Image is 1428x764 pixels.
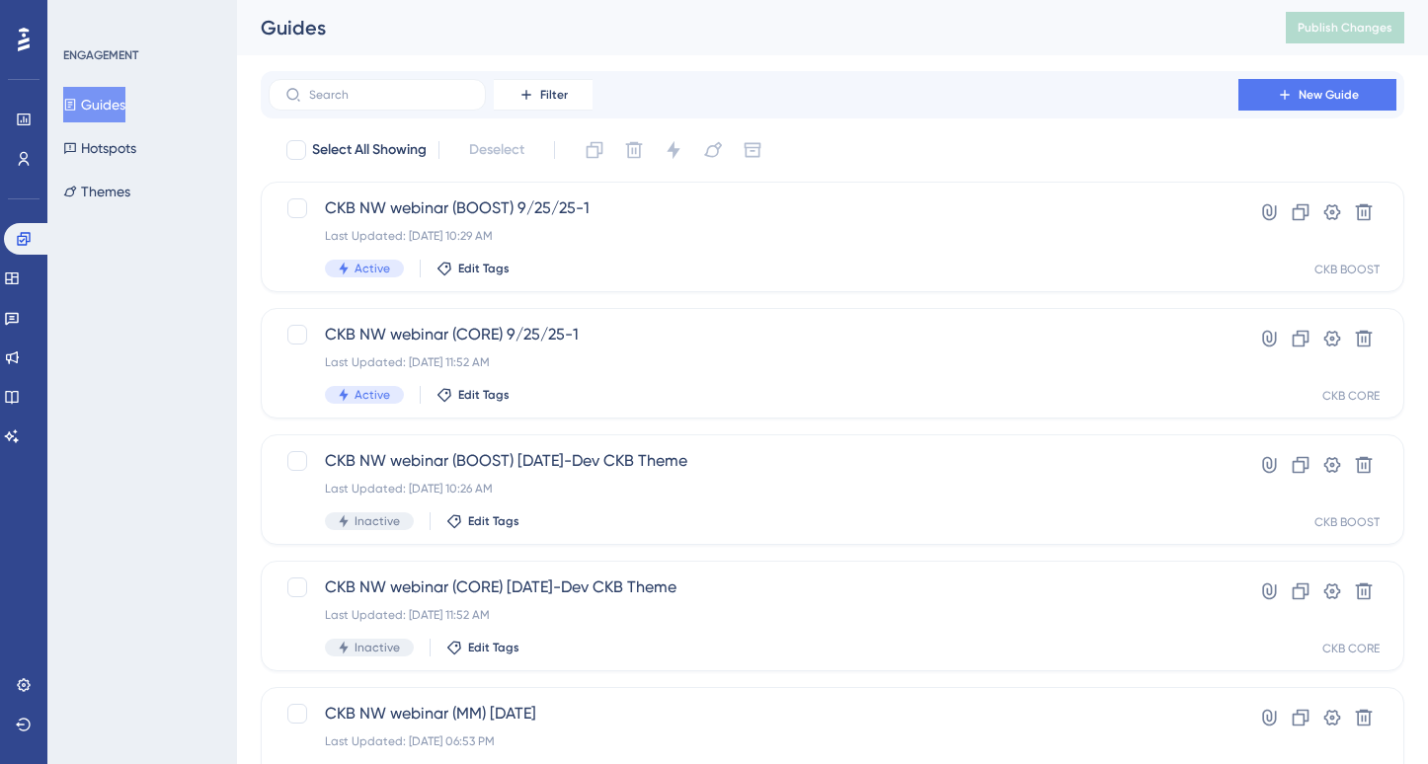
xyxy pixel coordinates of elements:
span: Edit Tags [468,640,519,655]
button: Edit Tags [436,261,510,276]
span: Active [355,387,390,403]
span: Select All Showing [312,138,427,162]
div: Last Updated: [DATE] 10:26 AM [325,481,1182,497]
button: Publish Changes [1286,12,1404,43]
button: Themes [63,174,130,209]
button: Deselect [451,132,542,168]
div: CKB CORE [1322,388,1380,404]
span: Edit Tags [468,513,519,529]
span: Edit Tags [458,387,510,403]
div: CKB BOOST [1314,262,1380,277]
button: Hotspots [63,130,136,166]
div: Last Updated: [DATE] 11:52 AM [325,354,1182,370]
span: CKB NW webinar (CORE) [DATE]-Dev CKB Theme [325,575,1182,599]
span: Deselect [469,138,524,162]
span: Active [355,261,390,276]
button: Edit Tags [446,513,519,529]
span: Edit Tags [458,261,510,276]
span: New Guide [1299,87,1359,103]
span: Inactive [355,513,400,529]
div: ENGAGEMENT [63,47,138,63]
div: Last Updated: [DATE] 10:29 AM [325,228,1182,244]
button: Guides [63,87,125,122]
span: CKB NW webinar (CORE) 9/25/25-1 [325,323,1182,346]
input: Search [309,88,469,102]
span: Publish Changes [1298,20,1392,36]
div: Guides [261,14,1236,41]
span: CKB NW webinar (MM) [DATE] [325,702,1182,726]
button: Edit Tags [436,387,510,403]
div: CKB BOOST [1314,514,1380,530]
button: Filter [494,79,593,111]
div: CKB CORE [1322,641,1380,656]
div: Last Updated: [DATE] 11:52 AM [325,607,1182,623]
span: CKB NW webinar (BOOST) 9/25/25-1 [325,196,1182,220]
button: New Guide [1238,79,1396,111]
span: Filter [540,87,568,103]
button: Edit Tags [446,640,519,655]
span: CKB NW webinar (BOOST) [DATE]-Dev CKB Theme [325,449,1182,473]
span: Inactive [355,640,400,655]
div: Last Updated: [DATE] 06:53 PM [325,733,1182,749]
